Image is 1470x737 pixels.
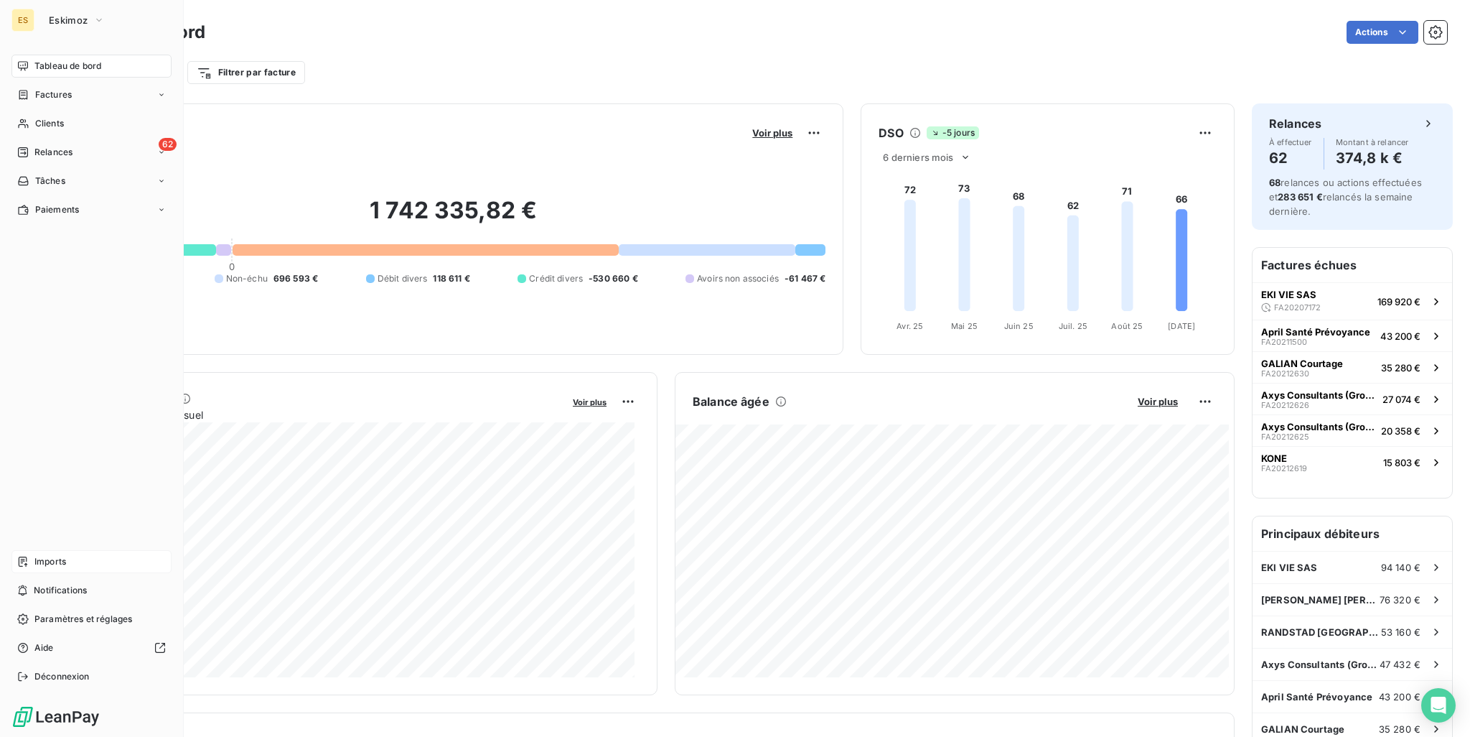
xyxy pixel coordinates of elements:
div: ES [11,9,34,32]
img: Logo LeanPay [11,705,100,728]
h6: Factures échues [1253,248,1452,282]
button: Voir plus [1133,395,1182,408]
h4: 374,8 k € [1336,147,1409,170]
span: FA20211500 [1261,338,1307,346]
span: 20 358 € [1381,425,1420,437]
span: 0 [229,261,235,272]
span: Voir plus [573,397,607,407]
span: 47 432 € [1380,659,1420,670]
span: FA20207172 [1274,303,1321,312]
h6: Principaux débiteurs [1253,516,1452,551]
div: Open Intercom Messenger [1421,688,1456,723]
span: -5 jours [927,126,979,139]
h6: Relances [1269,115,1321,132]
span: Débit divers [378,272,428,285]
span: GALIAN Courtage [1261,358,1343,369]
span: FA20212625 [1261,432,1309,441]
span: Relances [34,146,72,159]
span: Paramètres et réglages [34,613,132,626]
span: 27 074 € [1382,394,1420,405]
span: Aide [34,641,54,654]
a: Aide [11,636,172,659]
button: Axys Consultants (Groupe Volkswagen FranFA2021262520 358 € [1253,414,1452,446]
tspan: Août 25 [1112,321,1143,331]
h4: 62 [1269,147,1312,170]
button: KONEFA2021261915 803 € [1253,446,1452,478]
span: Notifications [34,584,87,597]
span: 62 [159,138,177,151]
tspan: Mai 25 [951,321,978,331]
span: Tâches [35,175,65,187]
span: 53 160 € [1381,626,1420,638]
button: April Santé PrévoyanceFA2021150043 200 € [1253,320,1452,351]
span: Axys Consultants (Groupe Volkswagen Fran [1261,421,1375,432]
button: GALIAN CourtageFA2021263035 280 € [1253,351,1452,383]
span: FA20212619 [1261,464,1307,473]
span: 169 920 € [1377,296,1420,307]
span: FA20212630 [1261,369,1309,378]
tspan: Juil. 25 [1059,321,1087,331]
h2: 1 742 335,82 € [81,196,825,239]
button: Axys Consultants (Groupe Volkswagen FranFA2021262627 074 € [1253,383,1452,414]
span: 118 611 € [433,272,469,285]
span: Axys Consultants (Groupe Volkswagen Fran [1261,389,1377,401]
span: 43 200 € [1380,330,1420,342]
span: 68 [1269,177,1281,188]
span: RANDSTAD [GEOGRAPHIC_DATA] [1261,626,1381,638]
button: Actions [1347,21,1418,44]
h6: DSO [879,124,903,142]
span: 696 593 € [273,272,318,285]
span: EKI VIE SAS [1261,289,1316,300]
span: Axys Consultants (Groupe Volkswagen Fran [1261,659,1380,670]
span: 35 280 € [1379,723,1420,735]
span: Clients [35,117,64,130]
span: Paiements [35,203,79,216]
span: Eskimoz [49,14,88,26]
span: Crédit divers [529,272,583,285]
span: Imports [34,555,66,568]
span: 15 803 € [1383,457,1420,468]
button: Filtrer par facture [187,61,305,84]
span: 283 651 € [1278,191,1322,203]
span: Factures [35,88,72,101]
span: Montant à relancer [1336,138,1409,147]
span: GALIAN Courtage [1261,723,1344,735]
span: 43 200 € [1379,691,1420,703]
span: Avoirs non associés [697,272,779,285]
span: 76 320 € [1380,594,1420,606]
span: À effectuer [1269,138,1312,147]
span: 94 140 € [1381,562,1420,573]
span: Non-échu [226,272,268,285]
span: -61 467 € [785,272,825,285]
tspan: Avr. 25 [897,321,924,331]
span: Voir plus [1138,396,1178,407]
span: EKI VIE SAS [1261,562,1318,573]
tspan: [DATE] [1169,321,1196,331]
span: FA20212626 [1261,401,1309,409]
tspan: Juin 25 [1004,321,1034,331]
span: April Santé Prévoyance [1261,691,1372,703]
span: 35 280 € [1381,362,1420,374]
span: 6 derniers mois [883,152,953,163]
span: relances ou actions effectuées et relancés la semaine dernière. [1269,177,1422,217]
span: KONE [1261,453,1287,464]
button: Voir plus [748,126,797,139]
button: Voir plus [568,395,611,408]
span: Déconnexion [34,670,90,683]
span: Chiffre d'affaires mensuel [81,407,563,422]
span: Tableau de bord [34,60,101,73]
span: -530 660 € [589,272,638,285]
button: EKI VIE SASFA20207172169 920 € [1253,282,1452,320]
h6: Balance âgée [693,393,769,410]
span: Voir plus [752,127,792,139]
span: April Santé Prévoyance [1261,326,1370,338]
span: [PERSON_NAME] [PERSON_NAME] SAS [1261,594,1380,606]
